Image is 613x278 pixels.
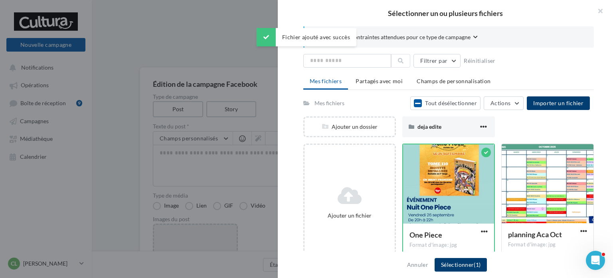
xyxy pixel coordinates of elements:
div: Format d'image: jpg [409,242,488,249]
div: Ajouter un fichier [308,212,392,220]
iframe: Intercom live chat [586,251,605,270]
span: Importer un fichier [533,100,583,106]
button: Tout désélectionner [410,96,481,110]
span: Actions [490,100,510,106]
span: (1) [474,261,481,268]
span: Mes fichiers [310,78,342,84]
button: Annuler [404,260,431,270]
button: Actions [484,96,524,110]
button: Sélectionner(1) [435,258,487,272]
span: Consulter les contraintes attendues pour ce type de campagne [317,33,471,41]
h2: Sélectionner un ou plusieurs fichiers [291,10,600,17]
span: Champs de personnalisation [417,78,490,84]
span: planning Aca Oct [508,230,562,239]
button: Réinitialiser [461,56,499,66]
span: deja edite [417,123,441,130]
div: Format d'image: jpg [508,241,587,248]
div: Ajouter un dossier [305,123,395,131]
button: Filtrer par [413,54,461,68]
span: One Piece [409,230,442,239]
button: Consulter les contraintes attendues pour ce type de campagne [317,33,478,43]
div: Mes fichiers [314,99,344,107]
div: Fichier ajouté avec succès [257,28,356,46]
button: Importer un fichier [527,96,590,110]
span: Partagés avec moi [356,78,403,84]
